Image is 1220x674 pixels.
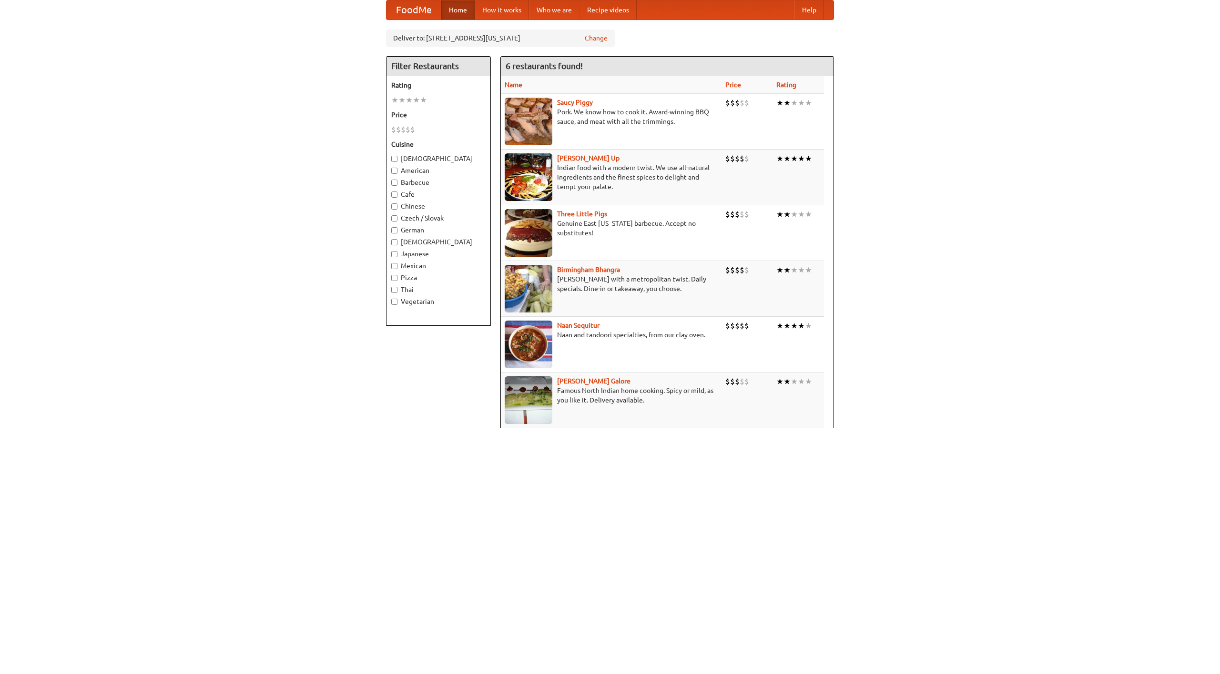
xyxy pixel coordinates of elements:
[776,321,783,331] li: ★
[391,110,486,120] h5: Price
[391,227,397,233] input: German
[391,215,397,221] input: Czech / Slovak
[505,107,718,126] p: Pork. We know how to cook it. Award-winning BBQ sauce, and meat with all the trimmings.
[735,376,740,387] li: $
[505,219,718,238] p: Genuine East [US_STATE] barbecue. Accept no substitutes!
[391,251,397,257] input: Japanese
[391,225,486,235] label: German
[783,153,791,164] li: ★
[391,203,397,210] input: Chinese
[505,321,552,368] img: naansequitur.jpg
[740,376,744,387] li: $
[391,95,398,105] li: ★
[420,95,427,105] li: ★
[783,376,791,387] li: ★
[725,209,730,220] li: $
[410,124,415,135] li: $
[391,285,486,294] label: Thai
[740,265,744,275] li: $
[557,99,593,106] b: Saucy Piggy
[725,376,730,387] li: $
[730,209,735,220] li: $
[776,153,783,164] li: ★
[725,321,730,331] li: $
[391,190,486,199] label: Cafe
[805,153,812,164] li: ★
[744,153,749,164] li: $
[557,266,620,273] a: Birmingham Bhangra
[791,321,798,331] li: ★
[735,321,740,331] li: $
[791,98,798,108] li: ★
[744,265,749,275] li: $
[744,209,749,220] li: $
[396,124,401,135] li: $
[391,178,486,187] label: Barbecue
[386,30,615,47] div: Deliver to: [STREET_ADDRESS][US_STATE]
[794,0,824,20] a: Help
[776,265,783,275] li: ★
[391,213,486,223] label: Czech / Slovak
[391,297,486,306] label: Vegetarian
[391,273,486,282] label: Pizza
[386,57,490,76] h4: Filter Restaurants
[798,98,805,108] li: ★
[391,191,397,198] input: Cafe
[805,376,812,387] li: ★
[391,154,486,163] label: [DEMOGRAPHIC_DATA]
[391,168,397,174] input: American
[391,80,486,90] h5: Rating
[783,265,791,275] li: ★
[798,153,805,164] li: ★
[725,81,741,89] a: Price
[441,0,475,20] a: Home
[391,263,397,269] input: Mexican
[398,95,406,105] li: ★
[585,33,608,43] a: Change
[579,0,637,20] a: Recipe videos
[391,124,396,135] li: $
[557,377,630,385] b: [PERSON_NAME] Galore
[783,209,791,220] li: ★
[791,265,798,275] li: ★
[505,330,718,340] p: Naan and tandoori specialties, from our clay oven.
[798,376,805,387] li: ★
[735,209,740,220] li: $
[391,249,486,259] label: Japanese
[505,98,552,145] img: saucy.jpg
[391,275,397,281] input: Pizza
[730,376,735,387] li: $
[744,321,749,331] li: $
[386,0,441,20] a: FoodMe
[505,265,552,312] img: bhangra.jpg
[505,153,552,201] img: curryup.jpg
[791,376,798,387] li: ★
[798,265,805,275] li: ★
[505,386,718,405] p: Famous North Indian home cooking. Spicy or mild, as you like it. Delivery available.
[391,287,397,293] input: Thai
[740,98,744,108] li: $
[557,322,600,329] a: Naan Sequitur
[744,376,749,387] li: $
[725,153,730,164] li: $
[529,0,579,20] a: Who we are
[725,98,730,108] li: $
[805,98,812,108] li: ★
[776,209,783,220] li: ★
[401,124,406,135] li: $
[735,98,740,108] li: $
[744,98,749,108] li: $
[391,239,397,245] input: [DEMOGRAPHIC_DATA]
[783,321,791,331] li: ★
[776,98,783,108] li: ★
[391,180,397,186] input: Barbecue
[730,98,735,108] li: $
[557,154,620,162] a: [PERSON_NAME] Up
[391,201,486,211] label: Chinese
[505,163,718,191] p: Indian food with a modern twist. We use all-natural ingredients and the finest spices to delight ...
[391,140,486,149] h5: Cuisine
[413,95,420,105] li: ★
